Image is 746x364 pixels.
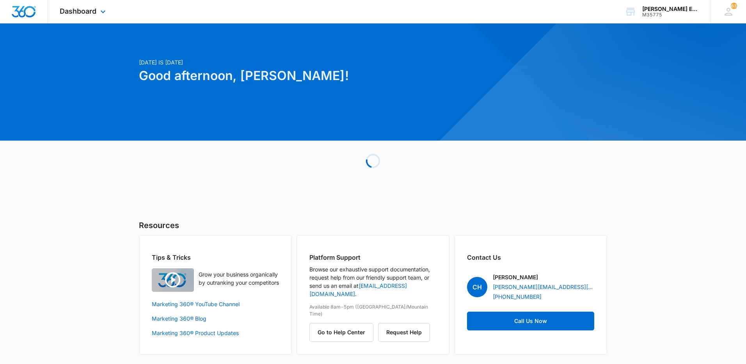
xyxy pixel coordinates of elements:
button: Go to Help Center [309,323,373,342]
p: [PERSON_NAME] [493,273,538,281]
a: Marketing 360® Product Updates [152,329,279,337]
h2: Tips & Tricks [152,253,279,262]
a: Marketing 360® YouTube Channel [152,300,279,308]
p: Grow your business organically by outranking your competitors [199,270,279,287]
a: [PERSON_NAME][EMAIL_ADDRESS][PERSON_NAME][DOMAIN_NAME] [493,283,594,291]
p: Available 8am-5pm ([GEOGRAPHIC_DATA]/Mountain Time) [309,303,437,318]
a: Go to Help Center [309,329,378,335]
p: [DATE] is [DATE] [139,58,448,66]
div: account id [642,12,699,18]
p: Browse our exhaustive support documentation, request help from our friendly support team, or send... [309,265,437,298]
span: Dashboard [60,7,96,15]
span: CH [467,277,487,297]
span: 63 [731,3,737,9]
h2: Platform Support [309,253,437,262]
img: Quick Overview Video [152,268,194,292]
h2: Contact Us [467,253,594,262]
a: Request Help [378,329,430,335]
h5: Resources [139,219,607,231]
div: account name [642,6,699,12]
a: [PHONE_NUMBER] [493,293,542,301]
a: Call Us Now [467,312,594,330]
div: notifications count [731,3,737,9]
a: Marketing 360® Blog [152,314,279,323]
h1: Good afternoon, [PERSON_NAME]! [139,66,448,85]
button: Request Help [378,323,430,342]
